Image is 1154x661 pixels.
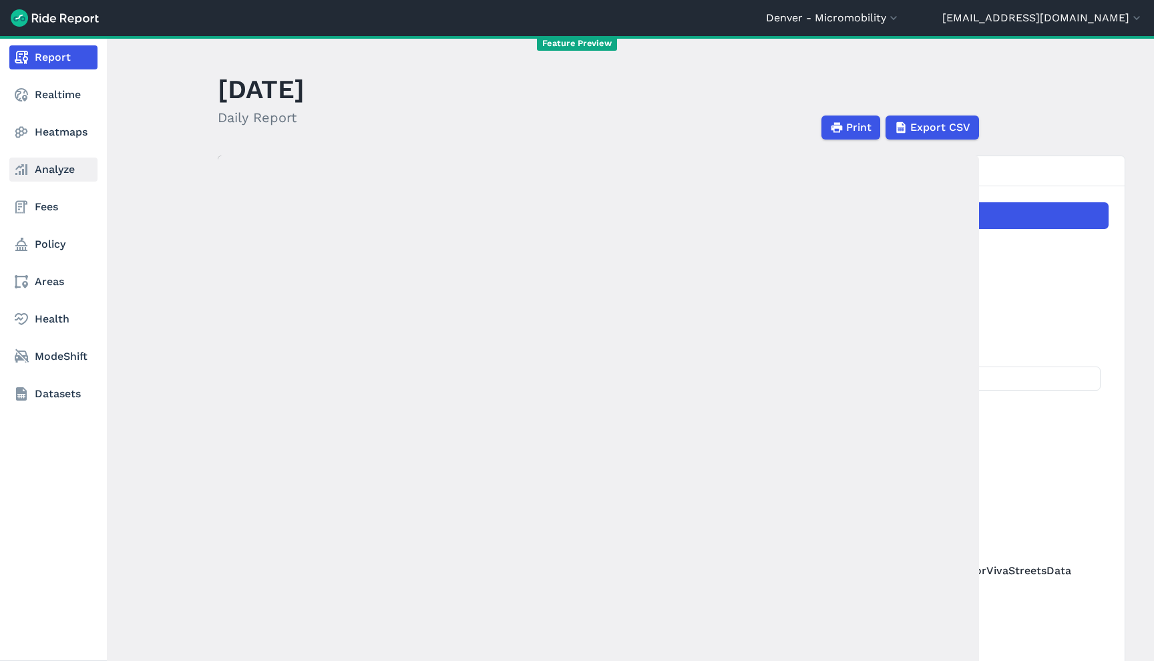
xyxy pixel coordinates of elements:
a: Analyze [9,158,98,182]
a: Heatmaps [9,120,98,144]
a: Policy [9,232,98,256]
span: Feature Preview [537,37,617,51]
a: Fees [9,195,98,219]
a: Health [9,307,98,331]
a: ModeShift [9,345,98,369]
h2: Daily Report [218,107,305,128]
button: Export CSV [886,116,979,140]
img: Ride Report [11,9,99,27]
a: Report [9,45,98,69]
a: Datasets [9,382,98,406]
button: Print [821,116,880,140]
h1: [DATE] [218,71,305,107]
button: [EMAIL_ADDRESS][DOMAIN_NAME] [942,10,1143,26]
a: Areas [9,270,98,294]
button: Denver - Micromobility [766,10,900,26]
span: Print [846,120,872,136]
span: Export CSV [910,120,970,136]
a: Realtime [9,83,98,107]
